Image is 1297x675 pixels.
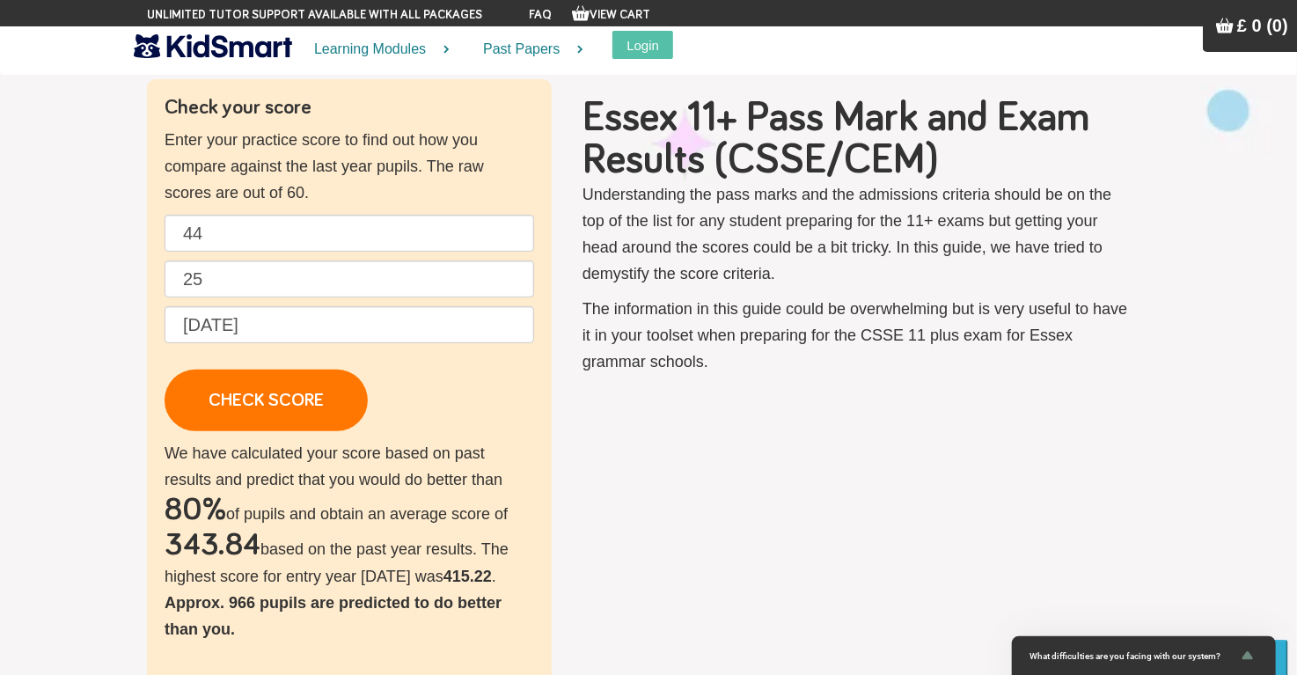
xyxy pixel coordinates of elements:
img: Your items in the shopping basket [572,4,590,22]
b: 415.22 [443,568,492,585]
a: CHECK SCORE [165,370,368,431]
input: Date of birth (d/m/y) e.g. 27/12/2007 [165,306,534,343]
a: View Cart [572,9,650,21]
img: Your items in the shopping basket [1216,17,1234,34]
input: Maths raw score [165,260,534,297]
input: English raw score [165,215,534,252]
button: Show survey - What difficulties are you facing with our system? [1030,645,1258,666]
h2: 343.84 [165,528,260,563]
p: The information in this guide could be overwhelming but is very useful to have it in your toolset... [583,296,1132,375]
h2: 80% [165,493,226,528]
span: Unlimited tutor support available with all packages [147,6,482,24]
h1: Essex 11+ Pass Mark and Exam Results (CSSE/CEM) [583,97,1132,181]
a: Learning Modules [292,26,461,73]
span: What difficulties are you facing with our system? [1030,651,1237,661]
a: Past Papers [461,26,595,73]
button: Login [612,31,673,59]
h4: Check your score [165,97,534,118]
a: FAQ [529,9,552,21]
p: Understanding the pass marks and the admissions criteria should be on the top of the list for any... [583,181,1132,287]
p: Enter your practice score to find out how you compare against the last year pupils. The raw score... [165,127,534,206]
img: KidSmart logo [134,31,292,62]
b: Approx. 966 pupils are predicted to do better than you. [165,594,502,638]
span: £ 0 (0) [1237,16,1288,35]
